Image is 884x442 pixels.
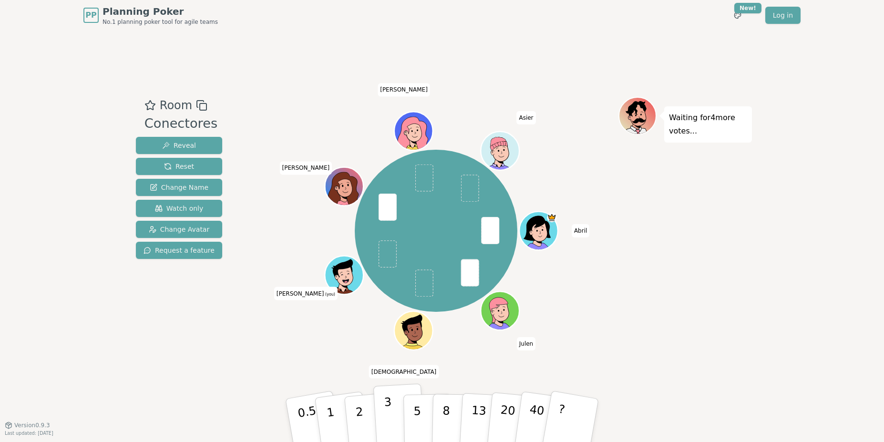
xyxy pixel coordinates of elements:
[160,97,192,114] span: Room
[103,5,218,18] span: Planning Poker
[369,365,439,378] span: Click to change your name
[765,7,801,24] a: Log in
[378,83,430,96] span: Click to change your name
[517,337,535,350] span: Click to change your name
[144,246,215,255] span: Request a feature
[669,111,747,138] p: Waiting for 4 more votes...
[572,224,589,237] span: Click to change your name
[729,7,746,24] button: New!
[136,137,222,154] button: Reveal
[136,221,222,238] button: Change Avatar
[150,183,208,192] span: Change Name
[280,161,332,175] span: Click to change your name
[155,204,204,213] span: Watch only
[136,242,222,259] button: Request a feature
[734,3,761,13] div: New!
[136,179,222,196] button: Change Name
[85,10,96,21] span: PP
[144,114,217,134] div: Conectores
[162,141,196,150] span: Reveal
[547,213,556,222] span: Abril is the host
[5,431,53,436] span: Last updated: [DATE]
[5,421,50,429] button: Version0.9.3
[149,225,210,234] span: Change Avatar
[274,287,338,300] span: Click to change your name
[103,18,218,26] span: No.1 planning poker tool for agile teams
[14,421,50,429] span: Version 0.9.3
[326,257,362,293] button: Click to change your avatar
[324,292,335,296] span: (you)
[516,111,535,124] span: Click to change your name
[83,5,218,26] a: PPPlanning PokerNo.1 planning poker tool for agile teams
[136,158,222,175] button: Reset
[144,97,156,114] button: Add as favourite
[164,162,194,171] span: Reset
[136,200,222,217] button: Watch only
